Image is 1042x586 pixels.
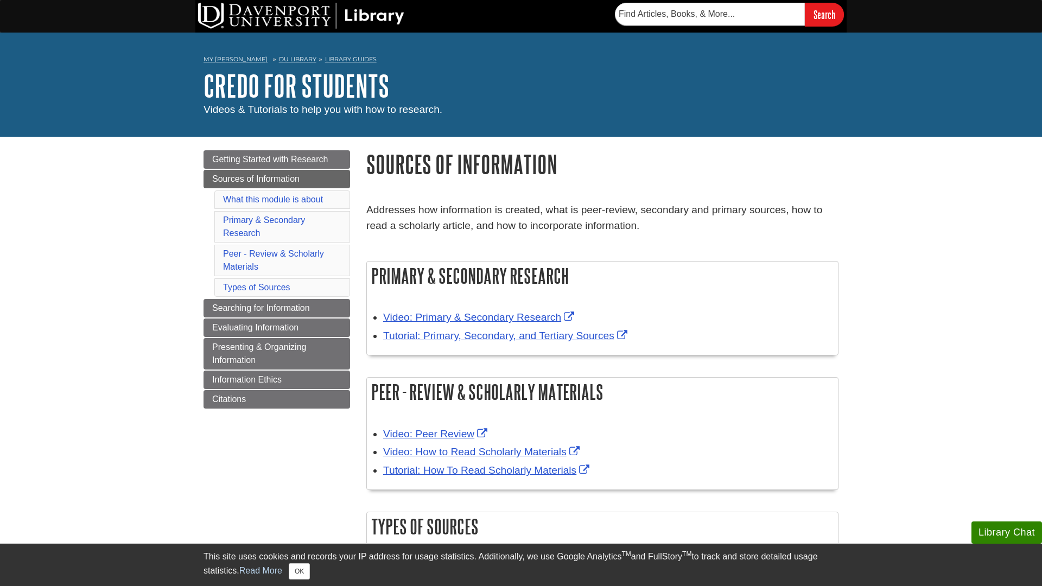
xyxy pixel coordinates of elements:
[383,446,582,457] a: Link opens in new window
[615,3,844,26] form: Searches DU Library's articles, books, and more
[615,3,805,26] input: Find Articles, Books, & More...
[367,262,838,290] h2: Primary & Secondary Research
[212,174,300,183] span: Sources of Information
[204,69,389,103] a: Credo for Students
[383,311,577,323] a: Link opens in new window
[204,371,350,389] a: Information Ethics
[366,202,838,234] p: Addresses how information is created, what is peer-review, secondary and primary sources, how to ...
[204,150,350,409] div: Guide Page Menu
[223,195,323,204] a: What this module is about
[204,170,350,188] a: Sources of Information
[204,150,350,169] a: Getting Started with Research
[223,249,324,271] a: Peer - Review & Scholarly Materials
[204,55,268,64] a: My [PERSON_NAME]
[212,342,306,365] span: Presenting & Organizing Information
[223,283,290,292] a: Types of Sources
[223,215,305,238] a: Primary & Secondary Research
[325,55,377,63] a: Library Guides
[212,303,310,313] span: Searching for Information
[212,155,328,164] span: Getting Started with Research
[383,330,630,341] a: Link opens in new window
[204,104,442,115] span: Videos & Tutorials to help you with how to research.
[367,512,838,541] h2: Types of Sources
[279,55,316,63] a: DU Library
[212,375,282,384] span: Information Ethics
[212,323,298,332] span: Evaluating Information
[682,550,691,558] sup: TM
[204,319,350,337] a: Evaluating Information
[366,150,838,178] h1: Sources of Information
[971,521,1042,544] button: Library Chat
[204,299,350,317] a: Searching for Information
[621,550,631,558] sup: TM
[204,550,838,579] div: This site uses cookies and records your IP address for usage statistics. Additionally, we use Goo...
[383,464,592,476] a: Link opens in new window
[212,394,246,404] span: Citations
[367,378,838,406] h2: Peer - Review & Scholarly Materials
[805,3,844,26] input: Search
[204,390,350,409] a: Citations
[239,566,282,575] a: Read More
[289,563,310,579] button: Close
[383,428,490,439] a: Link opens in new window
[204,338,350,370] a: Presenting & Organizing Information
[198,3,404,29] img: DU Library
[204,52,838,69] nav: breadcrumb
